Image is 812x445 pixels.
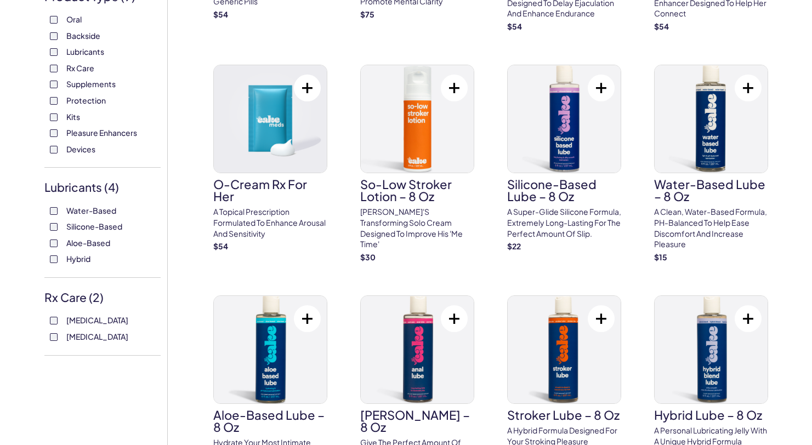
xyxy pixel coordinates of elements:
[66,12,82,26] span: Oral
[66,125,137,140] span: Pleasure Enhancers
[213,409,327,433] h3: Aloe-Based Lube – 8 oz
[50,333,58,341] input: [MEDICAL_DATA]
[360,9,374,19] strong: $ 75
[507,241,521,251] strong: $ 22
[66,93,106,107] span: Protection
[50,207,58,215] input: Water-Based
[508,296,621,403] img: Stroker Lube – 8 oz
[361,65,474,173] img: So-Low Stroker Lotion – 8 oz
[654,178,768,202] h3: Water-Based Lube – 8 oz
[50,16,58,24] input: Oral
[654,252,667,262] strong: $ 15
[50,255,58,263] input: Hybrid
[360,65,474,263] a: So-Low Stroker Lotion – 8 ozSo-Low Stroker Lotion – 8 oz[PERSON_NAME]'s transforming solo cream d...
[507,207,621,239] p: A super-glide silicone formula, extremely long-lasting for the perfect amount of slip.
[50,129,58,137] input: Pleasure Enhancers
[654,65,768,263] a: Water-Based Lube – 8 ozWater-Based Lube – 8 ozA clean, water-based formula, pH-balanced to help e...
[50,146,58,153] input: Devices
[50,81,58,88] input: Supplements
[50,65,58,72] input: Rx Care
[214,65,327,173] img: O-Cream Rx for Her
[213,9,228,19] strong: $ 54
[66,61,94,75] span: Rx Care
[66,203,116,218] span: Water-Based
[66,28,100,43] span: Backside
[66,236,110,250] span: Aloe-Based
[361,296,474,403] img: Anal Lube – 8 oz
[66,77,116,91] span: Supplements
[655,65,768,173] img: Water-Based Lube – 8 oz
[213,241,228,251] strong: $ 54
[507,65,621,252] a: Silicone-Based Lube – 8 ozSilicone-Based Lube – 8 ozA super-glide silicone formula, extremely lon...
[507,178,621,202] h3: Silicone-Based Lube – 8 oz
[50,113,58,121] input: Kits
[654,409,768,421] h3: Hybrid Lube – 8 oz
[66,142,95,156] span: Devices
[50,239,58,247] input: Aloe-Based
[213,178,327,202] h3: O-Cream Rx for Her
[50,97,58,105] input: Protection
[360,409,474,433] h3: [PERSON_NAME] – 8 oz
[360,207,474,249] p: [PERSON_NAME]'s transforming solo cream designed to improve his 'me time'
[66,313,128,327] span: [MEDICAL_DATA]
[214,296,327,403] img: Aloe-Based Lube – 8 oz
[507,409,621,421] h3: Stroker Lube – 8 oz
[508,65,621,173] img: Silicone-Based Lube – 8 oz
[654,207,768,249] p: A clean, water-based formula, pH-balanced to help ease discomfort and increase pleasure
[655,296,768,403] img: Hybrid Lube – 8 oz
[50,223,58,231] input: Silicone-Based
[360,252,376,262] strong: $ 30
[50,48,58,56] input: Lubricants
[66,110,80,124] span: Kits
[360,178,474,202] h3: So-Low Stroker Lotion – 8 oz
[66,219,122,233] span: Silicone-Based
[213,65,327,252] a: O-Cream Rx for HerO-Cream Rx for HerA topical prescription formulated to enhance arousal and sens...
[507,21,522,31] strong: $ 54
[66,44,104,59] span: Lubricants
[66,329,128,344] span: [MEDICAL_DATA]
[50,32,58,40] input: Backside
[213,207,327,239] p: A topical prescription formulated to enhance arousal and sensitivity
[654,21,669,31] strong: $ 54
[50,317,58,324] input: [MEDICAL_DATA]
[66,252,90,266] span: Hybrid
